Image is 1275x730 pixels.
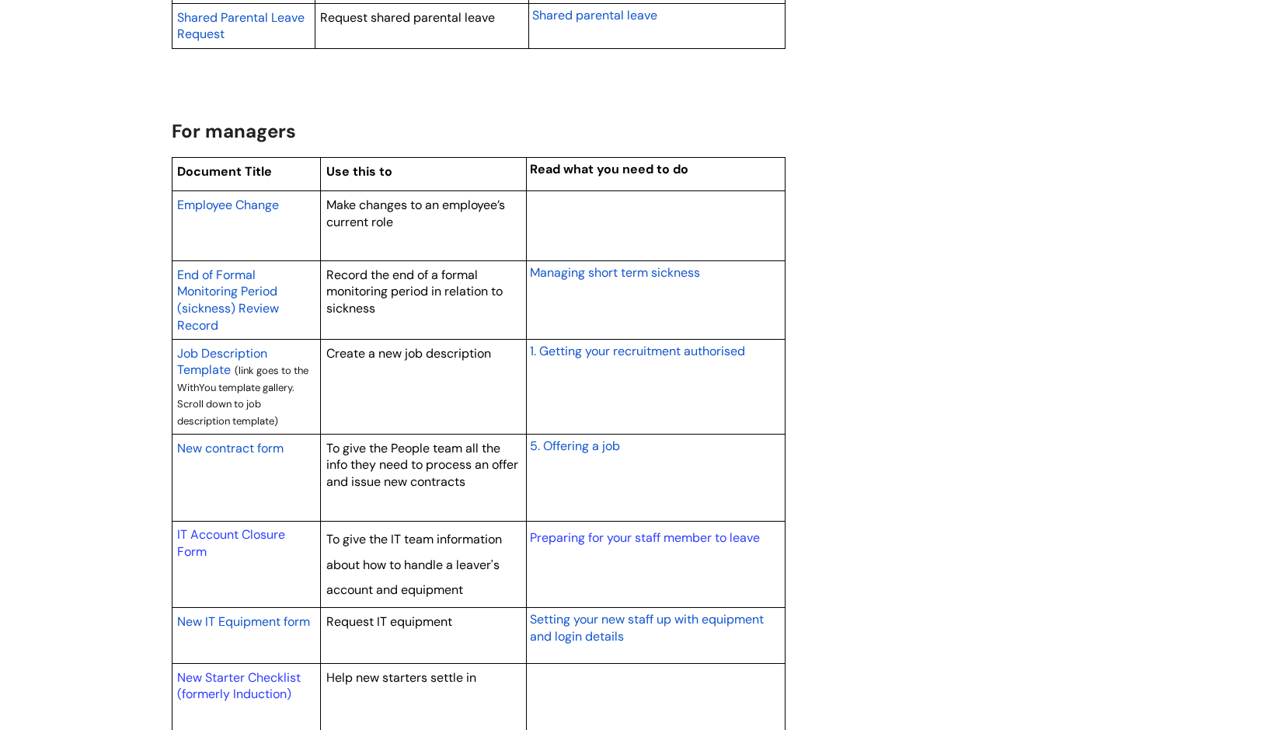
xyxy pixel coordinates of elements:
[530,529,760,546] a: Preparing for your staff member to leave
[177,9,305,43] span: Shared Parental Leave Request
[530,609,764,645] a: Setting your new staff up with equipment and login details
[177,267,279,334] span: End of Formal Monitoring Period (sickness) Review Record
[532,5,657,24] a: Shared parental leave
[177,526,285,560] a: IT Account Closure Form
[532,7,657,23] span: Shared parental leave
[177,612,310,630] a: New IT Equipment form
[177,8,305,44] a: Shared Parental Leave Request
[326,163,392,180] span: Use this to
[326,669,476,686] span: Help new starters settle in
[530,263,700,281] a: Managing short term sickness
[326,613,452,630] span: Request IT equipment
[530,436,620,455] a: 5. Offering a job
[177,265,279,334] a: End of Formal Monitoring Period (sickness) Review Record
[172,119,296,143] span: For managers
[177,438,284,457] a: New contract form
[177,440,284,456] span: New contract form
[326,345,491,362] span: Create a new job description
[530,611,764,644] span: Setting your new staff up with equipment and login details
[177,669,301,703] a: New Starter Checklist (formerly Induction)
[530,341,745,360] a: 1. Getting your recruitment authorised
[177,613,310,630] span: New IT Equipment form
[177,195,279,214] a: Employee Change
[530,264,700,281] span: Managing short term sickness
[530,343,745,359] span: 1. Getting your recruitment authorised
[530,161,688,177] span: Read what you need to do
[326,531,502,598] span: To give the IT team information about how to handle a leaver's account and equipment
[177,163,272,180] span: Document Title
[177,344,267,379] a: Job Description Template
[326,267,503,316] span: Record the end of a formal monitoring period in relation to sickness
[177,345,267,379] span: Job Description Template
[177,364,308,428] span: (link goes to the WithYou template gallery. Scroll down to job description template)
[326,440,518,490] span: To give the People team all the info they need to process an offer and issue new contracts
[530,438,620,454] span: 5. Offering a job
[320,9,495,26] span: Request shared parental leave
[177,197,279,213] span: Employee Change
[326,197,505,230] span: Make changes to an employee’s current role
